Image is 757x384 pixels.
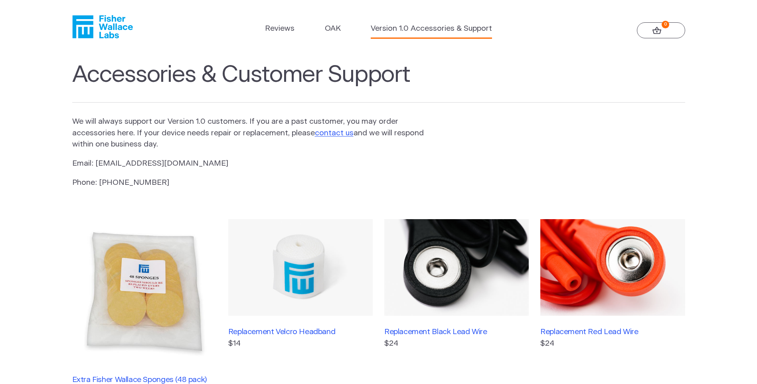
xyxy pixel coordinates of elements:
[72,177,425,189] p: Phone: [PHONE_NUMBER]
[72,15,133,38] a: Fisher Wallace
[265,23,294,35] a: Reviews
[384,338,529,350] p: $24
[228,338,373,350] p: $14
[228,219,373,316] img: Replacement Velcro Headband
[540,338,685,350] p: $24
[662,21,669,28] strong: 0
[371,23,492,35] a: Version 1.0 Accessories & Support
[325,23,341,35] a: OAK
[540,219,685,316] img: Replacement Red Lead Wire
[228,327,373,336] h3: Replacement Velcro Headband
[72,219,217,364] img: Extra Fisher Wallace Sponges (48 pack)
[384,219,529,316] img: Replacement Black Lead Wire
[315,129,354,137] a: contact us
[72,158,425,170] p: Email: [EMAIL_ADDRESS][DOMAIN_NAME]
[540,327,685,336] h3: Replacement Red Lead Wire
[384,327,529,336] h3: Replacement Black Lead Wire
[72,61,685,103] h1: Accessories & Customer Support
[72,116,425,150] p: We will always support our Version 1.0 customers. If you are a past customer, you may order acces...
[637,22,685,38] a: 0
